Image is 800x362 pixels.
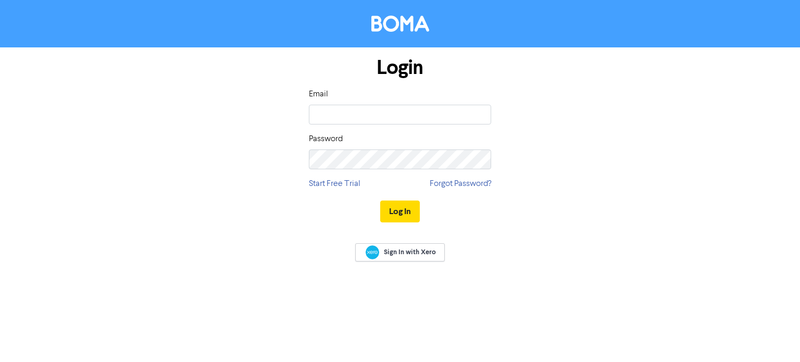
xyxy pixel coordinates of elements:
[309,178,360,190] a: Start Free Trial
[309,88,328,101] label: Email
[380,201,420,222] button: Log In
[430,178,491,190] a: Forgot Password?
[384,247,436,257] span: Sign In with Xero
[355,243,445,261] a: Sign In with Xero
[309,56,491,80] h1: Login
[309,133,343,145] label: Password
[371,16,429,32] img: BOMA Logo
[366,245,379,259] img: Xero logo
